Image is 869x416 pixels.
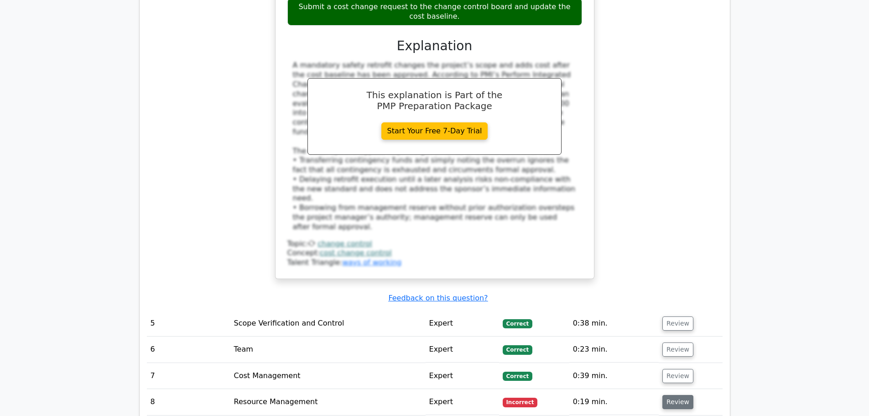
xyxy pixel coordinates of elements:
div: Concept: [287,248,582,258]
td: 7 [147,363,230,389]
td: Scope Verification and Control [230,311,426,337]
a: Start Your Free 7-Day Trial [381,122,488,140]
td: 8 [147,389,230,415]
span: Correct [503,345,532,354]
button: Review [662,369,693,383]
h3: Explanation [293,38,577,54]
div: Talent Triangle: [287,239,582,268]
button: Review [662,316,693,331]
td: Team [230,337,426,363]
button: Review [662,395,693,409]
td: Cost Management [230,363,426,389]
td: Expert [426,311,499,337]
span: Correct [503,372,532,381]
div: Topic: [287,239,582,249]
div: A mandatory safety retrofit changes the project’s scope and adds cost after the cost baseline has... [293,61,577,232]
span: Correct [503,319,532,328]
td: 0:38 min. [569,311,659,337]
a: ways of working [342,258,401,267]
td: Expert [426,337,499,363]
td: Expert [426,389,499,415]
button: Review [662,342,693,357]
a: change control [317,239,372,248]
a: Feedback on this question? [388,294,488,302]
td: Expert [426,363,499,389]
td: 0:39 min. [569,363,659,389]
a: cost change control [320,248,392,257]
td: 5 [147,311,230,337]
span: Incorrect [503,398,538,407]
td: Resource Management [230,389,426,415]
td: 0:19 min. [569,389,659,415]
td: 6 [147,337,230,363]
td: 0:23 min. [569,337,659,363]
